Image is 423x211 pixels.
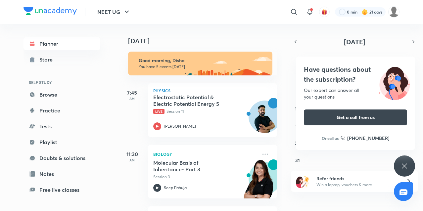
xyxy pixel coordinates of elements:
h5: Molecular Basis of Inheritance- Part 3 [153,159,236,173]
a: Doubts & solutions [23,151,100,165]
div: Our expert can answer all your questions [304,87,407,100]
p: Physics [153,89,272,93]
h5: 11:30 [119,150,145,158]
img: streak [361,9,368,15]
span: [DATE] [344,37,365,46]
a: [PHONE_NUMBER] [341,135,390,142]
p: Or call us [322,135,339,141]
p: Seep Pahuja [164,185,187,191]
abbr: Sunday [296,57,299,63]
a: Free live classes [23,183,100,196]
h4: [DATE] [128,37,284,45]
button: August 24, 2025 [292,138,303,148]
button: avatar [319,7,330,17]
h5: Electrostatic Potential & Electric Potential Energy 5 [153,94,236,107]
p: Session 11 [153,108,257,114]
a: Store [23,53,100,66]
img: ttu_illustration_new.svg [373,64,415,100]
p: AM [119,97,145,101]
button: August 3, 2025 [292,86,303,97]
img: avatar [321,9,327,15]
h6: Refer friends [316,175,398,182]
div: Store [39,56,57,63]
p: AM [119,158,145,162]
p: You have 5 events [DATE] [139,64,266,69]
button: August 17, 2025 [292,120,303,131]
a: Tests [23,120,100,133]
button: NEET UG [93,5,135,19]
p: Session 3 [153,174,257,180]
a: Company Logo [23,7,77,17]
abbr: August 10, 2025 [295,105,300,112]
img: morning [128,52,272,75]
img: referral [296,175,309,188]
h6: [PHONE_NUMBER] [347,135,390,142]
button: Get a call from us [304,109,407,125]
abbr: August 31, 2025 [295,157,300,163]
abbr: August 24, 2025 [295,140,300,146]
span: Live [153,109,164,114]
h6: SELF STUDY [23,77,100,88]
button: August 10, 2025 [292,103,303,114]
a: Planner [23,37,100,50]
h5: 7:45 [119,89,145,97]
h4: Have questions about the subscription? [304,64,407,84]
p: Biology [153,150,257,158]
a: Notes [23,167,100,181]
img: unacademy [241,159,277,205]
button: August 31, 2025 [292,155,303,165]
img: Disha C [388,6,399,18]
p: [PERSON_NAME] [164,123,196,129]
img: Avatar [249,104,281,136]
abbr: August 17, 2025 [295,123,300,129]
a: Playlist [23,136,100,149]
h6: Good morning, Disha [139,58,266,63]
img: Company Logo [23,7,77,15]
a: Practice [23,104,100,117]
a: Browse [23,88,100,101]
button: [DATE] [300,37,409,46]
p: Win a laptop, vouchers & more [316,182,398,188]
